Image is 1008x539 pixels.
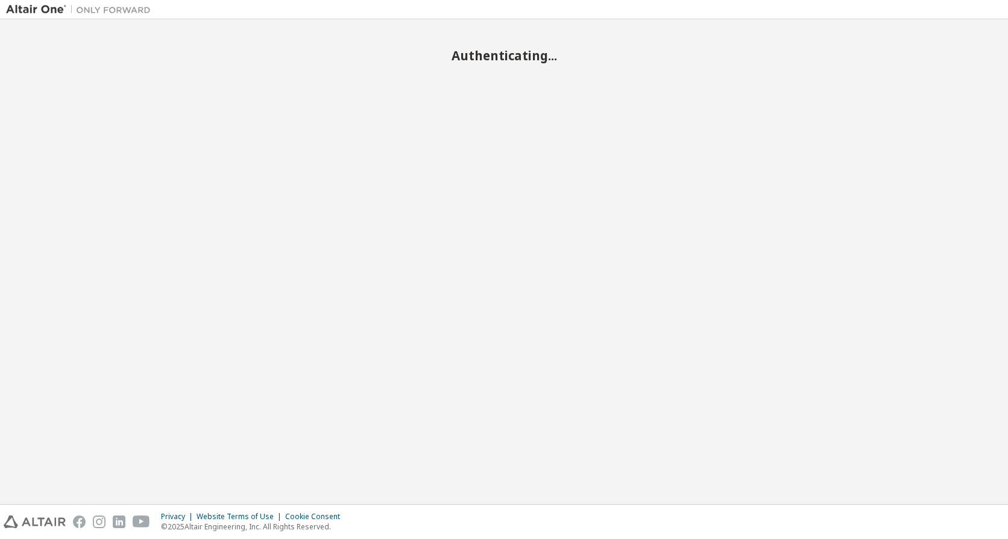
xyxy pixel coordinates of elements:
[6,4,157,16] img: Altair One
[4,515,66,528] img: altair_logo.svg
[6,48,1002,63] h2: Authenticating...
[161,522,347,532] p: © 2025 Altair Engineering, Inc. All Rights Reserved.
[93,515,106,528] img: instagram.svg
[161,512,197,522] div: Privacy
[197,512,285,522] div: Website Terms of Use
[113,515,125,528] img: linkedin.svg
[285,512,347,522] div: Cookie Consent
[73,515,86,528] img: facebook.svg
[133,515,150,528] img: youtube.svg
